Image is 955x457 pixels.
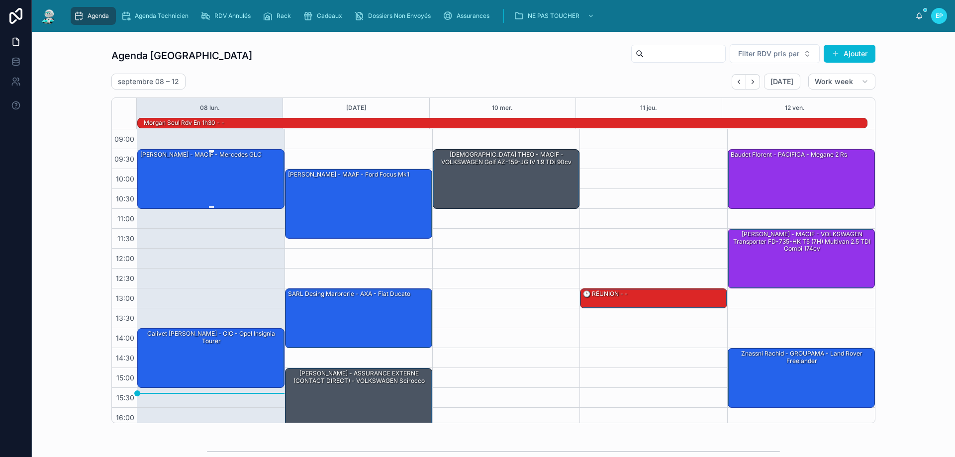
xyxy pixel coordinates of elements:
button: Next [746,74,760,90]
a: Agenda Technicien [118,7,195,25]
div: Baudet Florent - PACIFICA - Megane 2 rs [730,150,848,159]
div: [PERSON_NAME] - MAAF - Ford focus mk1 [286,170,432,238]
span: Agenda Technicien [135,12,189,20]
span: 15:30 [114,393,137,402]
div: [DEMOGRAPHIC_DATA] THEO - MACIF - VOLKSWAGEN Golf AZ-159-JG IV 1.9 TDi 90cv [435,150,579,167]
a: NE PAS TOUCHER [511,7,599,25]
button: 11 jeu. [640,98,657,118]
button: Select Button [730,44,820,63]
div: Znassni Rachid - GROUPAMA - Land Rover freelander [730,349,874,366]
div: Baudet Florent - PACIFICA - Megane 2 rs [728,150,874,208]
span: Agenda [88,12,109,20]
span: 09:00 [112,135,137,143]
span: Cadeaux [317,12,342,20]
div: [PERSON_NAME] - ASSURANCE EXTERNE (CONTACT DIRECT) - VOLKSWAGEN Scirocco [286,368,432,427]
span: 13:00 [113,294,137,302]
span: 13:30 [113,314,137,322]
img: App logo [40,8,58,24]
h2: septembre 08 – 12 [118,77,179,87]
div: [PERSON_NAME] - ASSURANCE EXTERNE (CONTACT DIRECT) - VOLKSWAGEN Scirocco [287,369,431,385]
div: [PERSON_NAME] - MACIF - VOLKSWAGEN Transporter FD-735-HK T5 (7H) Multivan 2.5 TDI Combi 174cv [730,230,874,253]
a: Agenda [71,7,116,25]
span: 11:00 [115,214,137,223]
div: [PERSON_NAME] - MACIF - Mercedes GLC [138,150,284,208]
span: 09:30 [112,155,137,163]
span: Dossiers Non Envoyés [368,12,431,20]
button: Work week [808,74,875,90]
a: Dossiers Non Envoyés [351,7,438,25]
span: 10:30 [113,194,137,203]
div: Calivet [PERSON_NAME] - CIC - opel insignia tourer [138,329,284,387]
span: 11:30 [115,234,137,243]
span: Work week [815,77,853,86]
span: 15:00 [114,373,137,382]
a: RDV Annulés [197,7,258,25]
span: NE PAS TOUCHER [528,12,579,20]
button: Ajouter [824,45,875,63]
div: scrollable content [66,5,915,27]
div: [PERSON_NAME] - MACIF - VOLKSWAGEN Transporter FD-735-HK T5 (7H) Multivan 2.5 TDI Combi 174cv [728,229,874,288]
div: SARL Desing Marbrerie - AXA - Fiat ducato [286,289,432,348]
button: 12 ven. [785,98,805,118]
span: 12:00 [113,254,137,263]
div: Calivet [PERSON_NAME] - CIC - opel insignia tourer [139,329,284,346]
h1: Agenda [GEOGRAPHIC_DATA] [111,49,252,63]
span: 12:30 [113,274,137,282]
button: [DATE] [346,98,366,118]
span: 14:00 [113,334,137,342]
div: [PERSON_NAME] - MACIF - Mercedes GLC [139,150,263,159]
span: [DATE] [770,77,794,86]
span: 10:00 [113,175,137,183]
span: Rack [277,12,291,20]
span: Assurances [457,12,489,20]
div: 🕒 RÉUNION - - [582,289,629,298]
div: Znassni Rachid - GROUPAMA - Land Rover freelander [728,349,874,407]
span: 16:00 [113,413,137,422]
span: EP [936,12,943,20]
div: 🕒 RÉUNION - - [580,289,727,308]
div: Morgan seul rdv en 1h30 - - [143,118,225,128]
a: Rack [260,7,298,25]
button: [DATE] [764,74,800,90]
span: 14:30 [113,354,137,362]
div: [PERSON_NAME] - MAAF - Ford focus mk1 [287,170,410,179]
a: Assurances [440,7,496,25]
span: Filter RDV pris par [738,49,799,59]
div: [DEMOGRAPHIC_DATA] THEO - MACIF - VOLKSWAGEN Golf AZ-159-JG IV 1.9 TDi 90cv [433,150,579,208]
button: Back [732,74,746,90]
button: 10 mer. [492,98,513,118]
div: Morgan seul rdv en 1h30 - - [143,118,225,127]
button: 08 lun. [200,98,220,118]
a: Cadeaux [300,7,349,25]
span: RDV Annulés [214,12,251,20]
div: SARL Desing Marbrerie - AXA - Fiat ducato [287,289,411,298]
